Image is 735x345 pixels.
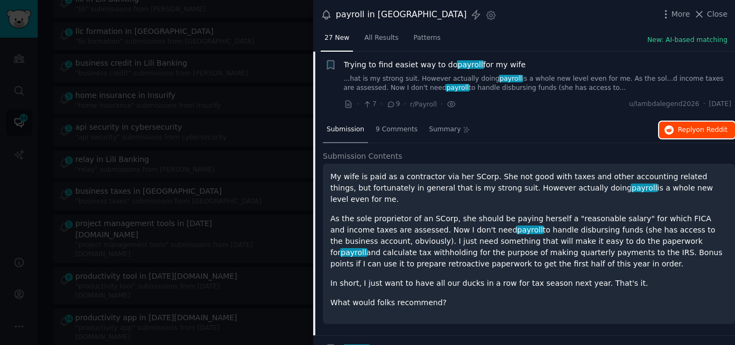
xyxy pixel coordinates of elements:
[429,125,461,135] span: Summary
[344,59,526,71] span: Trying to find easiet way to do for my wife
[344,74,732,93] a: ...hat is my strong suit. However actually doingpayrollis a whole new level even for me. As the s...
[380,98,383,110] span: ·
[414,33,441,43] span: Patterns
[660,9,690,20] button: More
[441,98,443,110] span: ·
[631,184,658,192] span: payroll
[330,213,727,270] p: As the sole proprietor of an SCorp, she should be paying herself a "reasonable salary" for which ...
[357,98,359,110] span: ·
[344,59,526,71] a: Trying to find easiet way to dopayrollfor my wife
[330,278,727,289] p: In short, I just want to have all our ducks in a row for tax season next year. That's it.
[364,33,398,43] span: All Results
[446,84,470,91] span: payroll
[517,226,544,234] span: payroll
[709,100,731,109] span: [DATE]
[340,248,367,257] span: payroll
[707,9,727,20] span: Close
[499,75,523,82] span: payroll
[678,125,727,135] span: Reply
[363,100,376,109] span: 7
[327,125,364,135] span: Submission
[410,30,444,52] a: Patterns
[361,30,402,52] a: All Results
[324,33,349,43] span: 27 New
[672,9,690,20] span: More
[696,126,727,133] span: on Reddit
[647,36,727,45] button: New: AI-based matching
[386,100,400,109] span: 9
[330,297,727,308] p: What would folks recommend?
[323,151,402,162] span: Submission Contents
[321,30,353,52] a: 27 New
[336,8,467,22] div: payroll in [GEOGRAPHIC_DATA]
[629,100,699,109] span: u/lambdalegend2026
[410,101,437,108] span: r/Payroll
[457,60,484,69] span: payroll
[659,122,735,139] button: Replyon Reddit
[330,171,727,205] p: My wife is paid as a contractor via her SCorp. She not good with taxes and other accounting relat...
[376,125,418,135] span: 9 Comments
[703,100,705,109] span: ·
[694,9,727,20] button: Close
[404,98,406,110] span: ·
